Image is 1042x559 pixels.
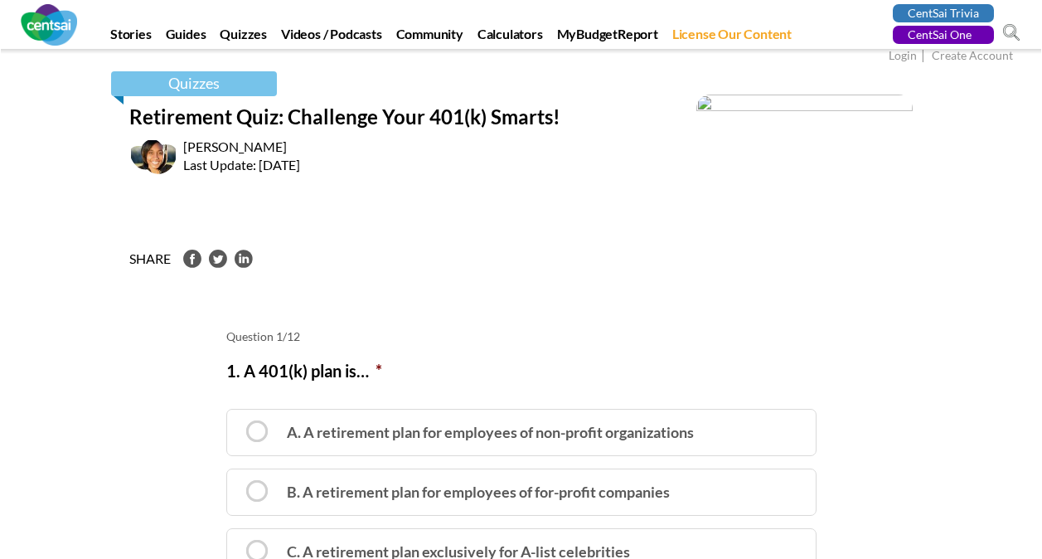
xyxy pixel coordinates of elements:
[226,328,817,345] li: Question 1/12
[183,139,287,154] a: [PERSON_NAME]
[129,103,668,139] h1: Retirement Quiz: Challenge Your 401(k) Smarts!
[160,26,212,49] a: Guides
[919,46,929,66] span: |
[551,26,664,49] a: MyBudgetReport
[390,26,469,49] a: Community
[275,26,388,49] a: Videos / Podcasts
[893,4,994,22] a: CentSai Trivia
[129,250,171,269] label: SHARE
[104,26,158,49] a: Stories
[889,48,917,66] a: Login
[214,26,273,49] a: Quizzes
[226,469,817,516] label: B. A retirement plan for employees of for-profit companies
[111,71,277,96] a: Quizzes
[226,357,382,384] label: 1. A 401(k) plan is…
[893,26,994,44] a: CentSai One
[472,26,549,49] a: Calculators
[666,26,797,49] a: License Our Content
[932,48,1013,66] a: Create Account
[21,4,77,46] img: CentSai
[183,157,668,173] time: Last Update: [DATE]
[226,409,817,456] label: A. A retirement plan for employees of non-profit organizations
